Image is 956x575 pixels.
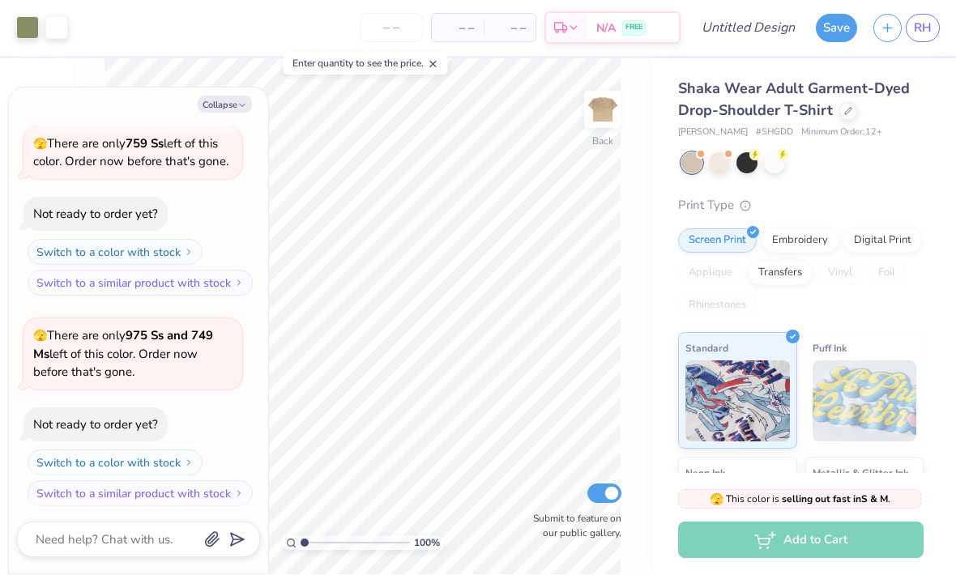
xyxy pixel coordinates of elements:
[710,492,723,508] span: 🫣
[782,493,888,506] strong: selling out fast in S & M
[33,328,213,381] span: There are only left of this color. Order now before that's gone.
[816,15,857,43] button: Save
[756,126,793,140] span: # SHGDD
[625,23,642,34] span: FREE
[678,126,748,140] span: [PERSON_NAME]
[28,240,203,266] button: Switch to a color with stock
[685,465,725,482] span: Neon Ink
[843,229,922,253] div: Digital Print
[33,417,158,433] div: Not ready to order yet?
[813,361,917,442] img: Puff Ink
[817,262,863,286] div: Vinyl
[33,136,228,171] span: There are only left of this color. Order now before that's gone.
[868,262,906,286] div: Foil
[678,79,910,121] span: Shaka Wear Adult Garment-Dyed Drop-Shoulder T-Shirt
[689,12,808,45] input: Untitled Design
[524,512,621,541] label: Submit to feature on our public gallery.
[813,465,908,482] span: Metallic & Glitter Ink
[33,137,47,152] span: 🫣
[748,262,813,286] div: Transfers
[678,262,743,286] div: Applique
[685,361,790,442] img: Standard
[678,197,924,215] div: Print Type
[33,328,213,363] strong: 975 Ss and 749 Ms
[234,489,244,499] img: Switch to a similar product with stock
[33,207,158,223] div: Not ready to order yet?
[360,14,423,43] input: – –
[813,340,847,357] span: Puff Ink
[678,229,757,253] div: Screen Print
[685,340,728,357] span: Standard
[33,329,47,344] span: 🫣
[762,229,839,253] div: Embroidery
[906,15,940,43] a: RH
[184,458,194,468] img: Switch to a color with stock
[592,134,613,149] div: Back
[126,136,164,152] strong: 759 Ss
[596,20,616,37] span: N/A
[28,270,253,296] button: Switch to a similar product with stock
[914,19,932,38] span: RH
[710,492,890,507] span: This color is .
[234,279,244,288] img: Switch to a similar product with stock
[678,294,757,318] div: Rhinestones
[28,450,203,476] button: Switch to a color with stock
[801,126,882,140] span: Minimum Order: 12 +
[442,20,474,37] span: – –
[493,20,526,37] span: – –
[198,96,252,113] button: Collapse
[587,94,619,126] img: Back
[28,481,253,507] button: Switch to a similar product with stock
[184,248,194,258] img: Switch to a color with stock
[284,53,448,75] div: Enter quantity to see the price.
[414,536,440,551] span: 100 %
